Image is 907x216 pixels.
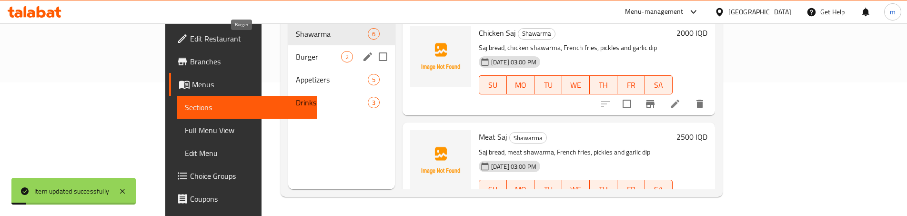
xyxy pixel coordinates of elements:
[185,124,309,136] span: Full Menu View
[511,183,531,196] span: MO
[890,7,896,17] span: m
[621,183,641,196] span: FR
[617,75,645,94] button: FR
[534,180,562,199] button: TU
[368,98,379,107] span: 3
[34,186,109,196] div: Item updated successfully
[185,102,309,113] span: Sections
[562,180,590,199] button: WE
[676,26,707,40] h6: 2000 IQD
[538,183,558,196] span: TU
[368,75,379,84] span: 5
[510,133,546,144] span: Shawarma
[368,97,380,108] div: items
[479,130,507,144] span: Meat Saj
[621,78,641,92] span: FR
[288,91,395,114] div: Drinks3
[368,74,380,85] div: items
[594,78,614,92] span: TH
[479,180,507,199] button: SU
[169,50,317,73] a: Branches
[479,42,673,54] p: Saj bread, chicken shawarma, French fries, pickles and garlic dip
[534,75,562,94] button: TU
[509,132,547,144] div: Shawarma
[590,180,617,199] button: TH
[190,170,309,182] span: Choice Groups
[639,93,662,115] button: Branch-specific-item
[649,183,669,196] span: SA
[296,28,368,40] span: Shawarma
[625,6,684,18] div: Menu-management
[645,180,673,199] button: SA
[410,130,471,191] img: Meat Saj
[296,51,341,62] span: Burger
[169,73,317,96] a: Menus
[617,180,645,199] button: FR
[296,97,368,108] span: Drinks
[649,78,669,92] span: SA
[479,75,507,94] button: SU
[487,58,540,67] span: [DATE] 03:00 PM
[185,147,309,159] span: Edit Menu
[288,45,395,68] div: Burger2edit
[192,79,309,90] span: Menus
[169,27,317,50] a: Edit Restaurant
[487,162,540,171] span: [DATE] 03:00 PM
[507,180,534,199] button: MO
[190,56,309,67] span: Branches
[288,19,395,118] nav: Menu sections
[483,78,503,92] span: SU
[177,119,317,142] a: Full Menu View
[728,7,791,17] div: [GEOGRAPHIC_DATA]
[177,96,317,119] a: Sections
[562,75,590,94] button: WE
[538,78,558,92] span: TU
[590,75,617,94] button: TH
[368,30,379,39] span: 6
[177,142,317,165] a: Edit Menu
[566,78,586,92] span: WE
[479,146,673,158] p: Saj bread, meat shawarma, French fries, pickles and garlic dip
[518,28,555,40] div: Shawarma
[169,187,317,210] a: Coupons
[511,78,531,92] span: MO
[169,165,317,187] a: Choice Groups
[617,94,637,114] span: Select to update
[296,74,368,85] span: Appetizers
[190,193,309,205] span: Coupons
[688,93,711,115] button: delete
[368,28,380,40] div: items
[669,98,681,110] a: Edit menu item
[288,68,395,91] div: Appetizers5
[676,130,707,144] h6: 2500 IQD
[594,183,614,196] span: TH
[483,183,503,196] span: SU
[341,51,353,62] div: items
[645,75,673,94] button: SA
[288,22,395,45] div: Shawarma6
[479,26,516,40] span: Chicken Saj
[507,75,534,94] button: MO
[566,183,586,196] span: WE
[342,52,353,62] span: 2
[361,50,375,64] button: edit
[190,33,309,44] span: Edit Restaurant
[410,26,471,87] img: Chicken Saj
[518,28,555,39] span: Shawarma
